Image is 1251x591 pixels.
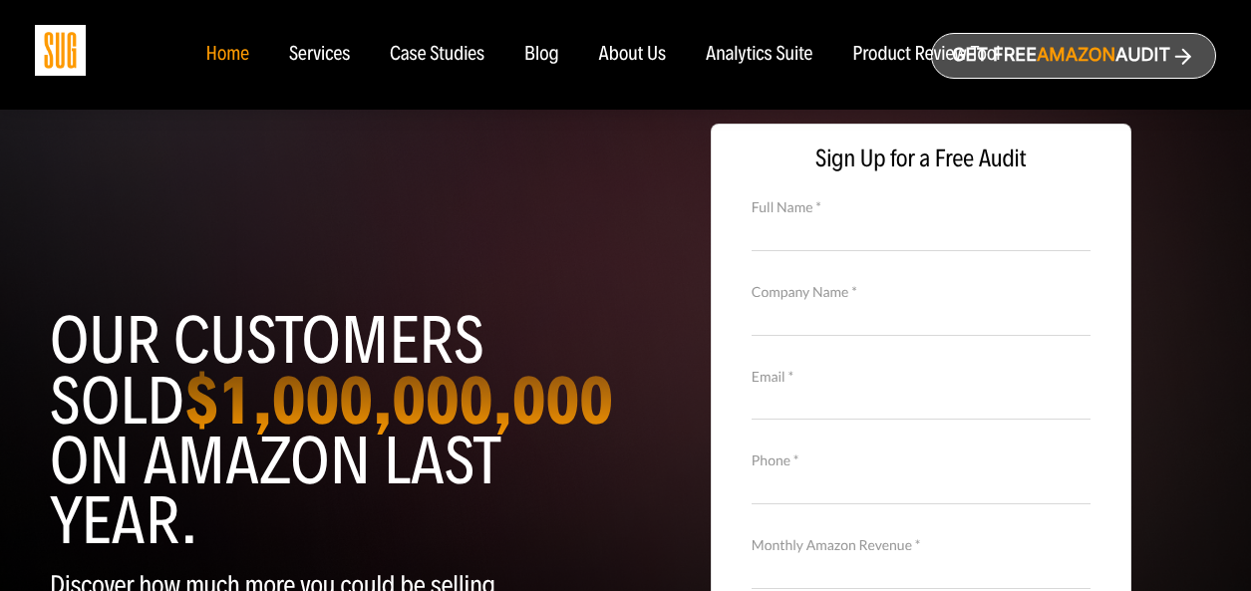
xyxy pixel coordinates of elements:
a: Product Review Tool [852,44,1000,66]
a: Analytics Suite [706,44,812,66]
label: Email * [752,366,1091,388]
img: Sug [35,25,86,76]
label: Monthly Amazon Revenue * [752,534,1091,556]
label: Full Name * [752,196,1091,218]
a: Case Studies [390,44,484,66]
a: Get freeAmazonAudit [931,33,1216,79]
h1: Our customers sold on Amazon last year. [50,311,611,551]
input: Monthly Amazon Revenue * [752,554,1091,589]
span: Amazon [1037,45,1115,66]
input: Company Name * [752,300,1091,335]
input: Contact Number * [752,469,1091,504]
a: Home [205,44,248,66]
input: Full Name * [752,215,1091,250]
a: About Us [599,44,667,66]
span: Sign Up for a Free Audit [732,145,1110,173]
a: Blog [524,44,559,66]
label: Company Name * [752,281,1091,303]
strong: $1,000,000,000 [184,360,613,442]
label: Phone * [752,449,1091,471]
input: Email * [752,385,1091,420]
a: Services [289,44,350,66]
